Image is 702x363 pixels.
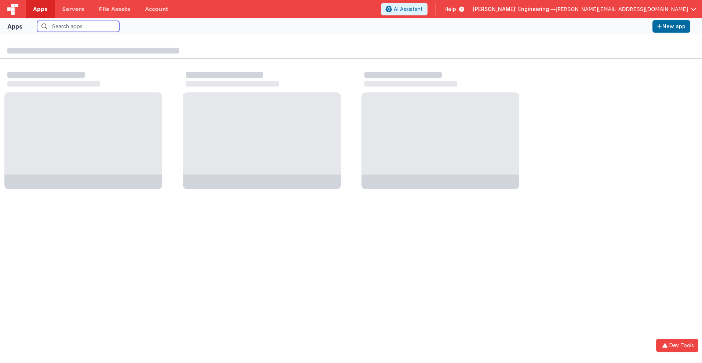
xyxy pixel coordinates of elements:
button: New app [652,20,690,33]
button: AI Assistant [381,3,428,15]
span: Servers [62,5,84,13]
span: AI Assistant [394,5,423,13]
span: [PERSON_NAME][EMAIL_ADDRESS][DOMAIN_NAME] [556,5,688,13]
span: Apps [33,5,47,13]
input: Search apps [37,21,119,32]
button: [PERSON_NAME]' Engineering — [PERSON_NAME][EMAIL_ADDRESS][DOMAIN_NAME] [473,5,696,13]
button: Dev Tools [656,339,698,352]
span: File Assets [99,5,131,13]
span: [PERSON_NAME]' Engineering — [473,5,556,13]
div: Apps [7,22,22,31]
span: Help [444,5,456,13]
